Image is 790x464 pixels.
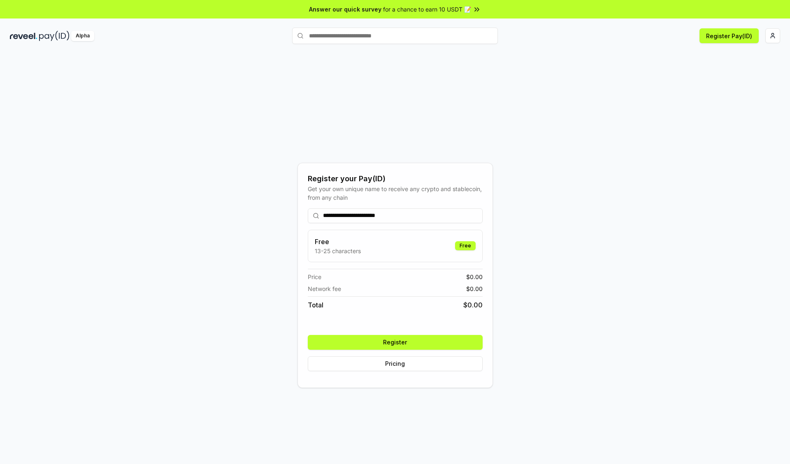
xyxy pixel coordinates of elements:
[308,173,483,185] div: Register your Pay(ID)
[39,31,70,41] img: pay_id
[466,284,483,293] span: $ 0.00
[10,31,37,41] img: reveel_dark
[463,300,483,310] span: $ 0.00
[466,272,483,281] span: $ 0.00
[455,241,476,250] div: Free
[315,247,361,255] p: 13-25 characters
[699,28,759,43] button: Register Pay(ID)
[308,284,341,293] span: Network fee
[308,356,483,371] button: Pricing
[71,31,94,41] div: Alpha
[383,5,471,14] span: for a chance to earn 10 USDT 📝
[308,335,483,350] button: Register
[308,272,321,281] span: Price
[315,237,361,247] h3: Free
[309,5,381,14] span: Answer our quick survey
[308,300,323,310] span: Total
[308,185,483,202] div: Get your own unique name to receive any crypto and stablecoin, from any chain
